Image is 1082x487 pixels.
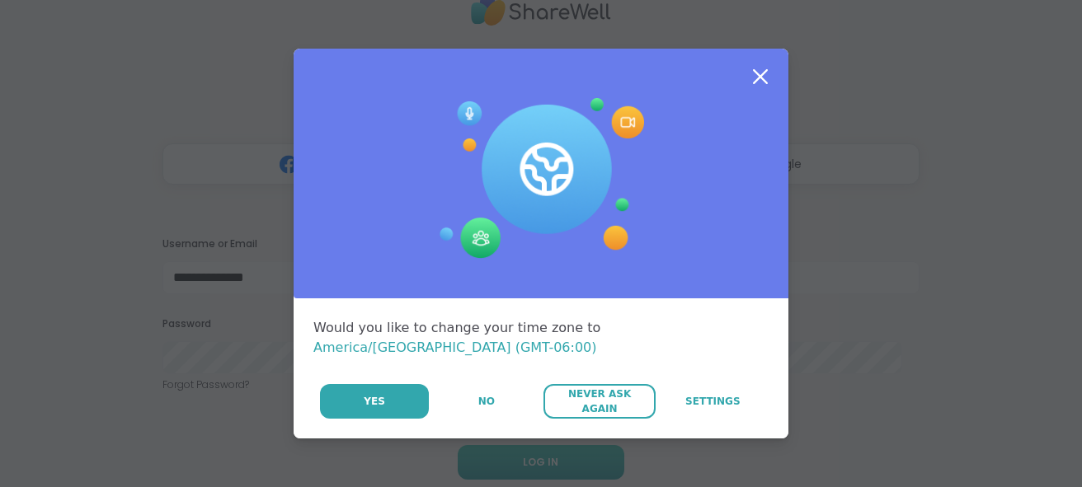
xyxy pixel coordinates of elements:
[478,394,495,409] span: No
[552,386,647,416] span: Never Ask Again
[430,384,542,419] button: No
[543,384,655,419] button: Never Ask Again
[657,384,769,419] a: Settings
[320,384,429,419] button: Yes
[438,98,644,260] img: Session Experience
[364,394,385,409] span: Yes
[313,318,769,358] div: Would you like to change your time zone to
[313,339,597,355] span: America/[GEOGRAPHIC_DATA] (GMT-06:00)
[685,394,741,409] span: Settings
